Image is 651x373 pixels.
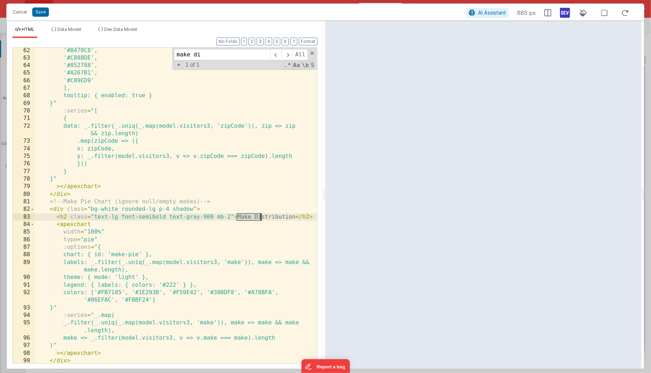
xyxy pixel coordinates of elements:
div: 85 [13,228,35,236]
div: 78 [13,175,35,183]
button: 3 [257,38,264,45]
div: 94 [13,312,35,319]
button: 4 [265,38,272,45]
span: AI Assistant [478,10,506,16]
button: 5 [274,38,280,45]
div: 81 [13,198,35,205]
div: 84 [13,221,35,228]
div: 90 [13,274,35,281]
span: RegExp Search [284,61,292,69]
div: 89 [13,259,35,274]
div: 87 [13,243,35,251]
button: 7 [290,38,297,45]
div: 65 [13,69,35,77]
div: 79 [13,183,35,190]
span: CaseSensitive Search [292,61,301,69]
div: 96 [13,334,35,342]
div: 63 [13,54,35,62]
span: Search In Selection [310,61,315,69]
div: 95 [13,319,35,334]
div: 99 [13,357,35,364]
div: 88 [13,251,35,258]
div: 86 [13,236,35,243]
div: 83 [13,213,35,221]
button: Save [32,7,49,17]
button: No Folds [217,38,240,45]
span: Dev Data Model [104,27,137,32]
button: 2 [248,38,255,45]
span: 885 px [517,9,536,17]
div: 70 [13,107,35,115]
div: 92 [13,289,35,304]
div: 73 [13,137,35,145]
div: 67 [13,84,35,92]
div: 82 [13,205,35,213]
span: Toggel Replace mode [175,61,183,68]
div: 64 [13,62,35,69]
span: Alt-Enter [293,49,308,60]
span: 1 of 1 [183,62,202,68]
div: 71 [13,115,35,122]
div: 74 [13,145,35,153]
button: 6 [282,38,289,45]
div: 66 [13,77,35,84]
div: 97 [13,342,35,349]
span: Whole Word Search [301,61,309,69]
div: 76 [13,160,35,168]
div: 68 [13,92,35,99]
div: 93 [13,304,35,312]
button: AI Assistant [466,8,509,17]
div: 62 [13,47,35,54]
div: 77 [13,168,35,175]
button: 1 [241,38,247,45]
div: 72 [13,122,35,138]
span: Data Model [57,27,81,32]
div: 80 [13,191,35,198]
div: 91 [13,281,35,289]
div: 98 [13,350,35,357]
input: Search for [174,49,270,60]
div: 75 [13,153,35,160]
button: Format [299,38,318,45]
span: HTML [22,27,34,32]
div: 69 [13,100,35,107]
button: Cancel [9,7,30,17]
